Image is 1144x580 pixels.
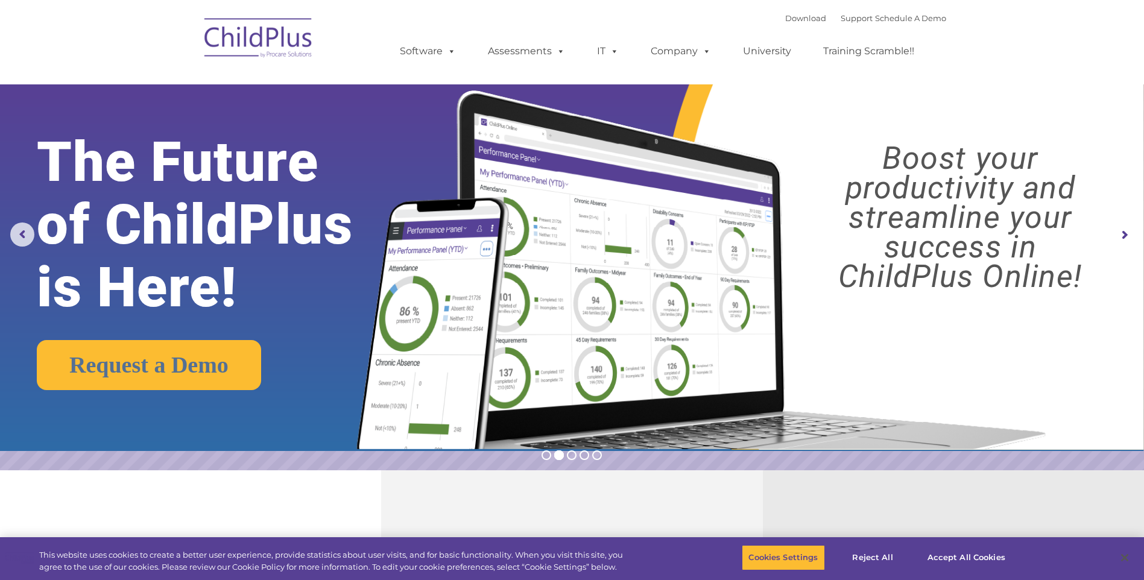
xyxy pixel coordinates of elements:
[841,13,873,23] a: Support
[388,39,468,63] a: Software
[811,39,926,63] a: Training Scramble!!
[476,39,577,63] a: Assessments
[791,143,1130,291] rs-layer: Boost your productivity and streamline your success in ChildPlus Online!
[1111,544,1138,571] button: Close
[742,545,824,570] button: Cookies Settings
[37,340,261,390] a: Request a Demo
[39,549,629,573] div: This website uses cookies to create a better user experience, provide statistics about user visit...
[585,39,631,63] a: IT
[168,129,219,138] span: Phone number
[639,39,723,63] a: Company
[731,39,803,63] a: University
[785,13,826,23] a: Download
[921,545,1012,570] button: Accept All Cookies
[168,80,204,89] span: Last name
[785,13,946,23] font: |
[198,10,319,70] img: ChildPlus by Procare Solutions
[875,13,946,23] a: Schedule A Demo
[835,545,911,570] button: Reject All
[37,131,402,319] rs-layer: The Future of ChildPlus is Here!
